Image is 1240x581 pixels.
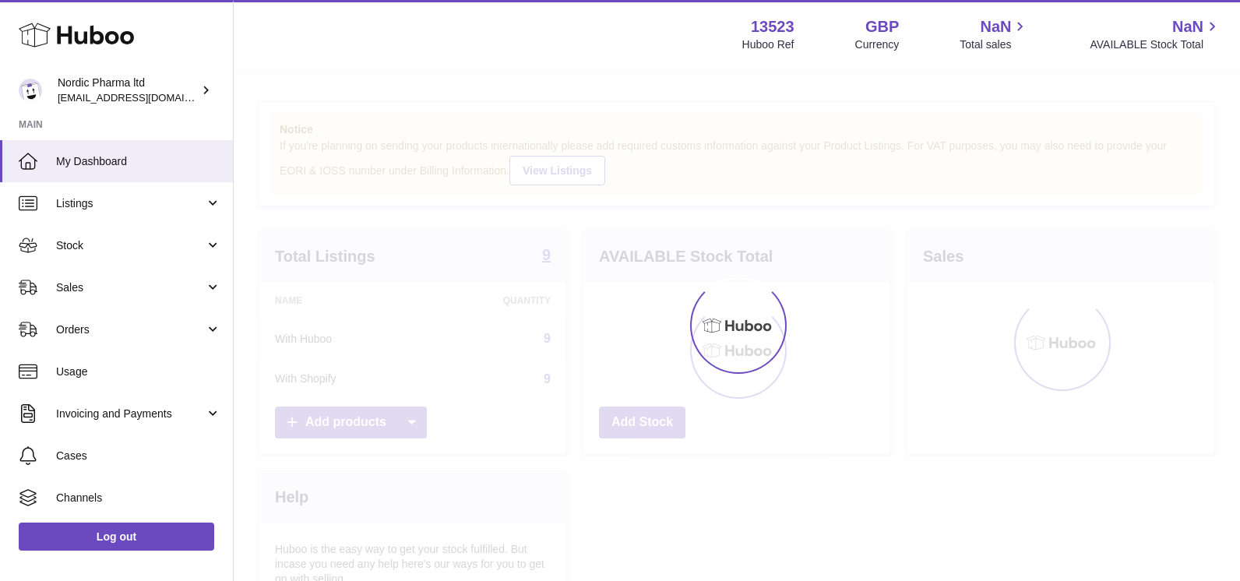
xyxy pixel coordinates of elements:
a: NaN AVAILABLE Stock Total [1090,16,1221,52]
span: [EMAIL_ADDRESS][DOMAIN_NAME] [58,91,229,104]
span: Orders [56,322,205,337]
span: Sales [56,280,205,295]
strong: 13523 [751,16,794,37]
span: Usage [56,364,221,379]
span: NaN [1172,16,1203,37]
span: Channels [56,491,221,505]
span: Cases [56,449,221,463]
span: Stock [56,238,205,253]
strong: GBP [865,16,899,37]
div: Nordic Pharma ltd [58,76,198,105]
div: Currency [855,37,900,52]
span: NaN [980,16,1011,37]
span: Listings [56,196,205,211]
a: Log out [19,523,214,551]
a: NaN Total sales [960,16,1029,52]
span: Total sales [960,37,1029,52]
img: chika.alabi@nordicpharma.com [19,79,42,102]
span: Invoicing and Payments [56,407,205,421]
span: My Dashboard [56,154,221,169]
span: AVAILABLE Stock Total [1090,37,1221,52]
div: Huboo Ref [742,37,794,52]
